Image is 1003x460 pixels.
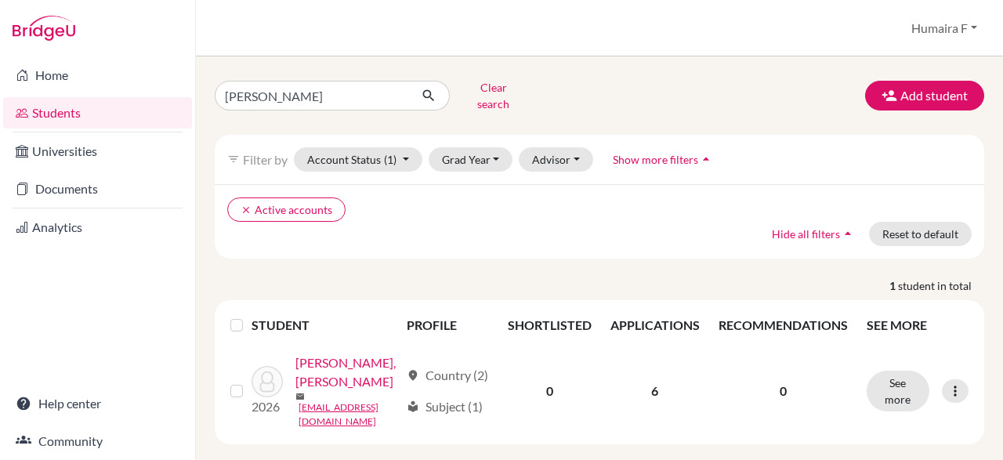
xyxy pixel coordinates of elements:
a: Documents [3,173,192,205]
th: SHORTLISTED [498,306,601,344]
a: Universities [3,136,192,167]
div: Subject (1) [407,397,483,416]
th: STUDENT [252,306,397,344]
a: Community [3,426,192,457]
td: 6 [601,344,709,438]
button: Show more filtersarrow_drop_up [599,147,727,172]
a: [PERSON_NAME], [PERSON_NAME] [295,353,400,391]
button: Add student [865,81,984,110]
span: Filter by [243,152,288,167]
span: Hide all filters [772,227,840,241]
a: Students [3,97,192,129]
td: 0 [498,344,601,438]
span: location_on [407,369,419,382]
p: 2026 [252,397,283,416]
button: clearActive accounts [227,197,346,222]
span: (1) [384,153,396,166]
span: local_library [407,400,419,413]
i: arrow_drop_up [840,226,856,241]
i: arrow_drop_up [698,151,714,167]
button: Advisor [519,147,593,172]
input: Find student by name... [215,81,409,110]
span: student in total [898,277,984,294]
button: Account Status(1) [294,147,422,172]
th: APPLICATIONS [601,306,709,344]
div: Country (2) [407,366,488,385]
th: RECOMMENDATIONS [709,306,857,344]
button: Reset to default [869,222,972,246]
p: 0 [719,382,848,400]
th: SEE MORE [857,306,978,344]
button: Hide all filtersarrow_drop_up [759,222,869,246]
strong: 1 [889,277,898,294]
img: Bridge-U [13,16,75,41]
a: [EMAIL_ADDRESS][DOMAIN_NAME] [299,400,400,429]
img: Nidhi, Mashfia Rahman [252,366,283,397]
i: filter_list [227,153,240,165]
a: Home [3,60,192,91]
button: Humaira F [904,13,984,43]
button: See more [867,371,929,411]
button: Clear search [450,75,537,116]
a: Help center [3,388,192,419]
th: PROFILE [397,306,498,344]
span: mail [295,392,305,401]
i: clear [241,205,252,216]
span: Show more filters [613,153,698,166]
a: Analytics [3,212,192,243]
button: Grad Year [429,147,513,172]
